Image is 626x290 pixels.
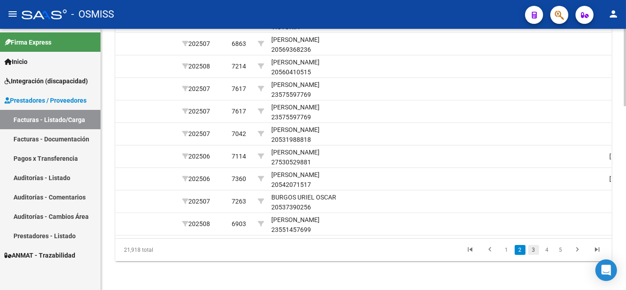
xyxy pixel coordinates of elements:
span: Firma Express [5,37,51,47]
div: 7114 [232,151,246,162]
span: Integración (discapacidad) [5,76,88,86]
span: 202507 [182,108,210,115]
div: 7214 [232,61,246,72]
span: Inicio [5,57,27,67]
div: [PERSON_NAME] 23551457699 [271,215,336,236]
div: BURGOS URIEL OSCAR 20537390256 [271,192,336,213]
div: [PERSON_NAME] 27530529881 [271,147,336,168]
li: page 1 [500,242,513,258]
li: page 2 [513,242,527,258]
span: ANMAT - Trazabilidad [5,250,75,260]
span: 202508 [182,63,210,70]
span: 202507 [182,40,210,47]
span: 202508 [182,220,210,227]
a: 2 [515,245,525,255]
span: 202506 [182,175,210,182]
span: 202507 [182,85,210,92]
div: 7042 [232,129,246,139]
div: 7617 [232,84,246,94]
mat-icon: menu [7,9,18,19]
span: 202507 [182,198,210,205]
a: 1 [501,245,512,255]
a: go to first page [462,245,479,255]
div: [PERSON_NAME] 23575597769 [271,102,336,123]
div: 7617 [232,106,246,117]
div: [PERSON_NAME] 20542071517 [271,170,336,190]
div: [PERSON_NAME] 20569368236 [271,35,336,55]
a: 5 [555,245,566,255]
span: Prestadores / Proveedores [5,95,87,105]
div: 7360 [232,174,246,184]
div: [PERSON_NAME] 20531988818 [271,125,336,145]
div: 21,918 total [115,239,213,261]
a: 4 [542,245,553,255]
div: [PERSON_NAME] 20560410515 [271,57,336,78]
a: go to previous page [481,245,498,255]
li: page 3 [527,242,540,258]
span: 202507 [182,130,210,137]
div: 6863 [232,39,246,49]
a: 3 [528,245,539,255]
div: 7263 [232,196,246,207]
a: go to next page [569,245,586,255]
div: [PERSON_NAME] 23575597769 [271,80,336,100]
span: - OSMISS [71,5,114,24]
a: go to last page [589,245,606,255]
mat-icon: person [608,9,619,19]
span: 202506 [182,153,210,160]
li: page 5 [554,242,567,258]
div: 6903 [232,219,246,229]
div: Open Intercom Messenger [595,259,617,281]
li: page 4 [540,242,554,258]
